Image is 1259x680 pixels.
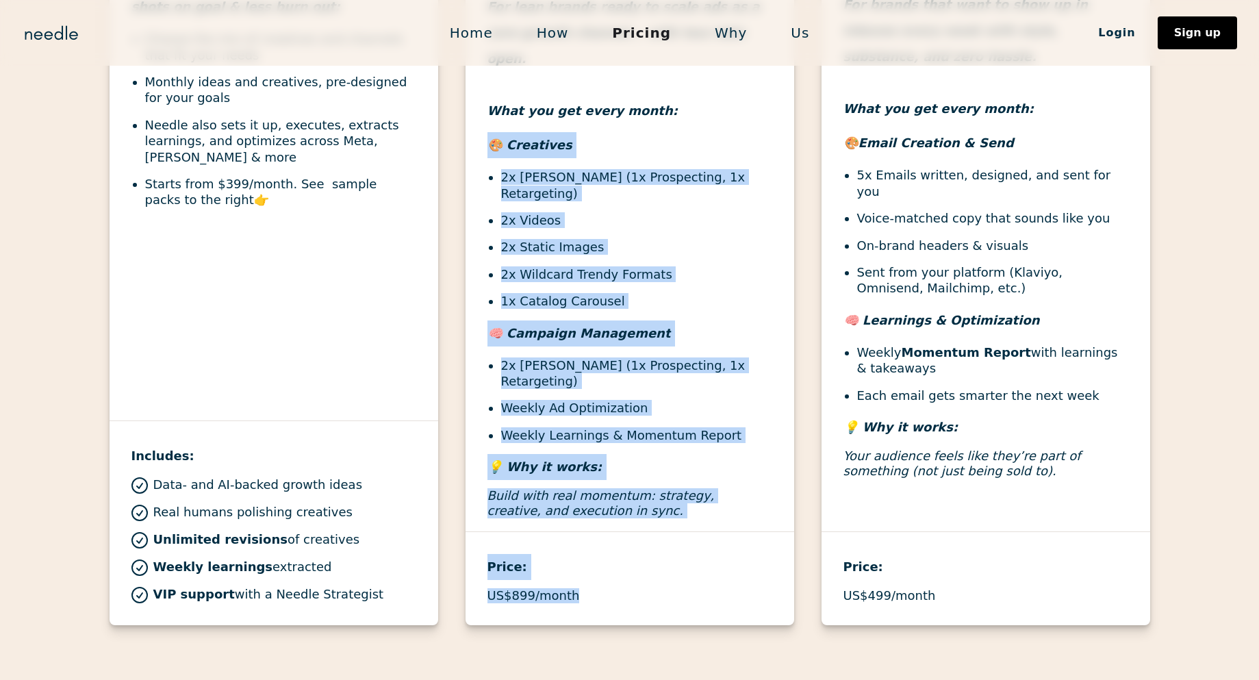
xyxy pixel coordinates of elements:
li: 2x Static Images [501,239,772,255]
a: Why [693,18,769,47]
a: Us [769,18,831,47]
li: 2x Videos [501,212,772,228]
a: Login [1076,21,1158,45]
li: On-brand headers & visuals [857,238,1128,253]
p: Data- and AI-backed growth ideas [153,477,363,492]
h4: Price: [843,554,1128,580]
p: Real humans polishing creatives [153,505,353,520]
li: Needle also sets it up, executes, extracts learnings, and optimizes across Meta, [PERSON_NAME] & ... [145,117,416,165]
strong: Weekly learnings [153,559,273,574]
a: Sign up [1158,16,1237,49]
strong: Unlimited revisions [153,532,288,546]
em: 💡 Why it works: [843,420,958,434]
li: 2x [PERSON_NAME] (1x Prospecting, 1x Retargeting) [501,357,772,390]
li: Weekly with learnings & takeaways [857,344,1128,377]
em: 🎨 Creatives [487,138,572,152]
li: Weekly Ad Optimization [501,400,772,416]
strong: VIP support [153,587,235,601]
li: 5x Emails written, designed, and sent for you [857,167,1128,199]
em: Your audience feels like they’re part of something (not just being sold to). [843,449,1081,478]
em: 🧠 Campaign Management [487,326,671,340]
a: Pricing [590,18,693,47]
em: 🎨 [843,136,859,150]
p: US$899/month [487,588,580,603]
li: 2x [PERSON_NAME] (1x Prospecting, 1x Retargeting) [501,169,772,201]
p: US$499/month [843,588,936,603]
div: Sign up [1174,27,1221,38]
li: 1x Catalog Carousel [501,293,772,309]
strong: Momentum Report [901,345,1030,360]
li: Monthly ideas and creatives, pre-designed for your goals [145,74,416,106]
h4: Includes: [131,443,416,469]
li: Sent from your platform (Klaviyo, Omnisend, Mailchimp, etc.) [857,264,1128,297]
li: Voice-matched copy that sounds like you [857,210,1128,226]
a: How [515,18,591,47]
p: of creatives [153,532,360,547]
em: Build with real momentum: strategy, creative, and execution in sync. [487,488,715,518]
em: 🧠 Learnings & Optimization [843,313,1040,327]
p: extracted [153,559,332,575]
h4: Price: [487,554,772,580]
li: Starts from $399/month. See sample packs to the right [145,176,416,208]
li: Each email gets smarter the next week [857,388,1128,403]
li: Weekly Learnings & Momentum Report [501,427,772,443]
strong: 👉 [254,192,269,207]
p: with a Needle Strategist [153,587,384,602]
em: Email Creation & Send [859,136,1014,150]
em: 💡 Why it works: [487,459,602,474]
a: Home [428,18,515,47]
li: 2x Wildcard Trendy Formats [501,266,772,282]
